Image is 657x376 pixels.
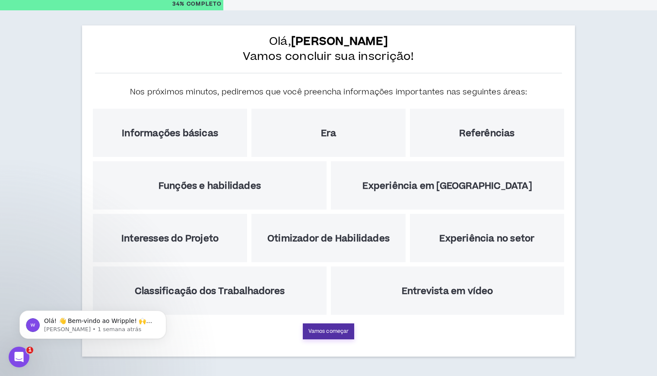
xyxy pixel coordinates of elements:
[402,285,493,298] font: Entrevista em vídeo
[121,232,219,245] font: Interesses do Projeto
[321,127,336,140] font: Era
[243,48,414,65] font: Vamos concluir sua inscrição!
[439,232,534,245] font: Experiência no setor
[135,285,285,298] font: Classificação dos Trabalhadores
[29,346,32,354] font: 1
[362,180,532,192] font: Experiência em [GEOGRAPHIC_DATA]
[6,292,179,353] iframe: Mensagem de notificação do intercomunicador
[267,232,390,245] font: Otimizador de Habilidades
[308,328,349,335] font: Vamos começar
[303,323,354,339] button: Vamos começar
[269,33,291,50] font: Olá,
[9,347,29,367] iframe: Chat ao vivo do Intercom
[459,127,514,140] font: Referências
[291,33,388,50] font: [PERSON_NAME]
[130,87,527,97] font: Nos próximos minutos, pediremos que você preencha informações importantes nas seguintes áreas:
[122,127,218,140] font: Informações básicas
[159,180,261,192] font: Funções e habilidades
